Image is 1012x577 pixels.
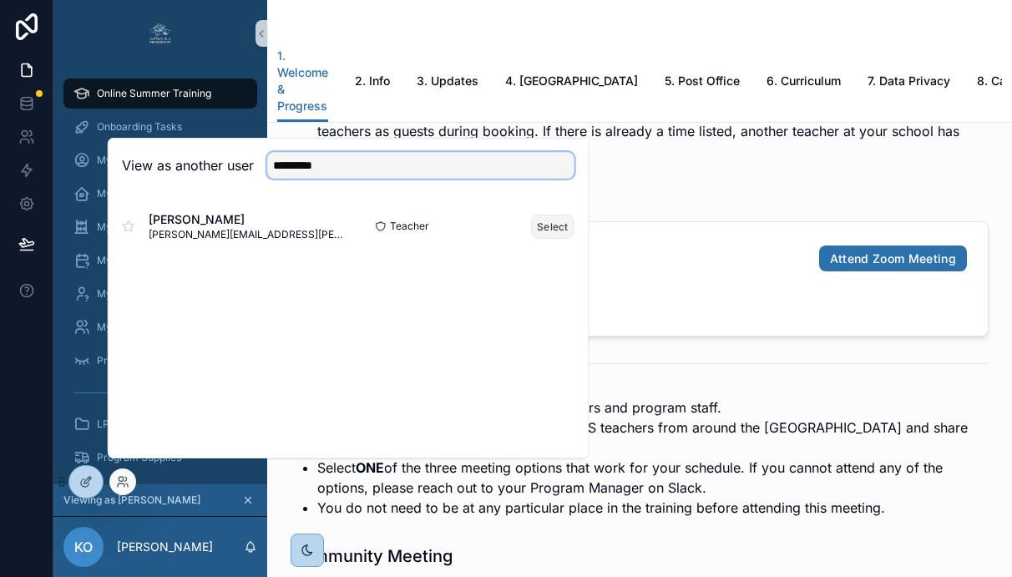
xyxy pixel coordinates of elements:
a: 2. Info [355,66,390,99]
button: Select [531,215,574,239]
span: My Classes [97,220,151,234]
span: 6. Curriculum [767,73,841,89]
a: My Profile [63,145,257,175]
span: Teacher [390,220,429,233]
span: 7. Data Privacy [868,73,950,89]
span: Program Closeout Tasks [97,354,213,367]
span: 2. Info [355,73,390,89]
div: scrollable content [53,67,267,484]
h2: View as another user [122,155,254,175]
span: My Students - Set Up [97,287,198,301]
span: Online Summer Training [97,87,211,100]
span: 1. Welcome & Progress [277,48,328,114]
h1: Community Meeting [291,544,453,568]
a: My School [63,179,257,209]
a: My Classes [63,212,257,242]
a: 3. Updates [417,66,478,99]
span: Onboarding Tasks [97,120,182,134]
a: Attend Zoom Meeting [819,245,968,272]
a: My Pre-Scientists [63,312,257,342]
span: 3. Updates [417,73,478,89]
span: My Schedule - Set Up [97,254,200,267]
span: 4. [GEOGRAPHIC_DATA] [505,73,638,89]
span: LPS Program [97,418,160,431]
span: [PERSON_NAME] [149,211,348,228]
span: 5. Post Office [665,73,740,89]
p: [PERSON_NAME] [117,539,213,555]
li: A 90 minute meeting with other LPS teachers and program staff. [317,397,989,418]
a: 7. Data Privacy [868,66,950,99]
a: Program Closeout Tasks [63,346,257,376]
strong: ONE [356,459,384,476]
span: KO [74,537,93,557]
span: My Profile [97,154,145,167]
span: Program Supplies [97,451,181,464]
a: Onboarding Tasks [63,112,257,142]
a: 1. Welcome & Progress [277,41,328,123]
img: App logo [147,20,174,47]
a: Program Supplies [63,443,257,473]
a: My Schedule - Set Up [63,245,257,276]
a: Online Summer Training [63,78,257,109]
li: During this meeting, you will meet other LPS teachers from around the [GEOGRAPHIC_DATA] and share... [317,418,989,458]
p: ✅ [291,371,989,391]
a: 6. Curriculum [767,66,841,99]
a: 4. [GEOGRAPHIC_DATA] [505,66,638,99]
li: Select of the three meeting options that work for your schedule. If you cannot attend any of the ... [317,458,989,498]
span: My School [97,187,147,200]
span: My Pre-Scientists [97,321,182,334]
a: LPS Program [63,409,257,439]
a: 5. Post Office [665,66,740,99]
span: [PERSON_NAME][EMAIL_ADDRESS][PERSON_NAME][DOMAIN_NAME] [149,228,348,241]
a: My Students - Set Up [63,279,257,309]
span: Viewing as [PERSON_NAME] [63,493,200,507]
li: You do not need to be at any particular place in the training before attending this meeting. [317,498,989,518]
